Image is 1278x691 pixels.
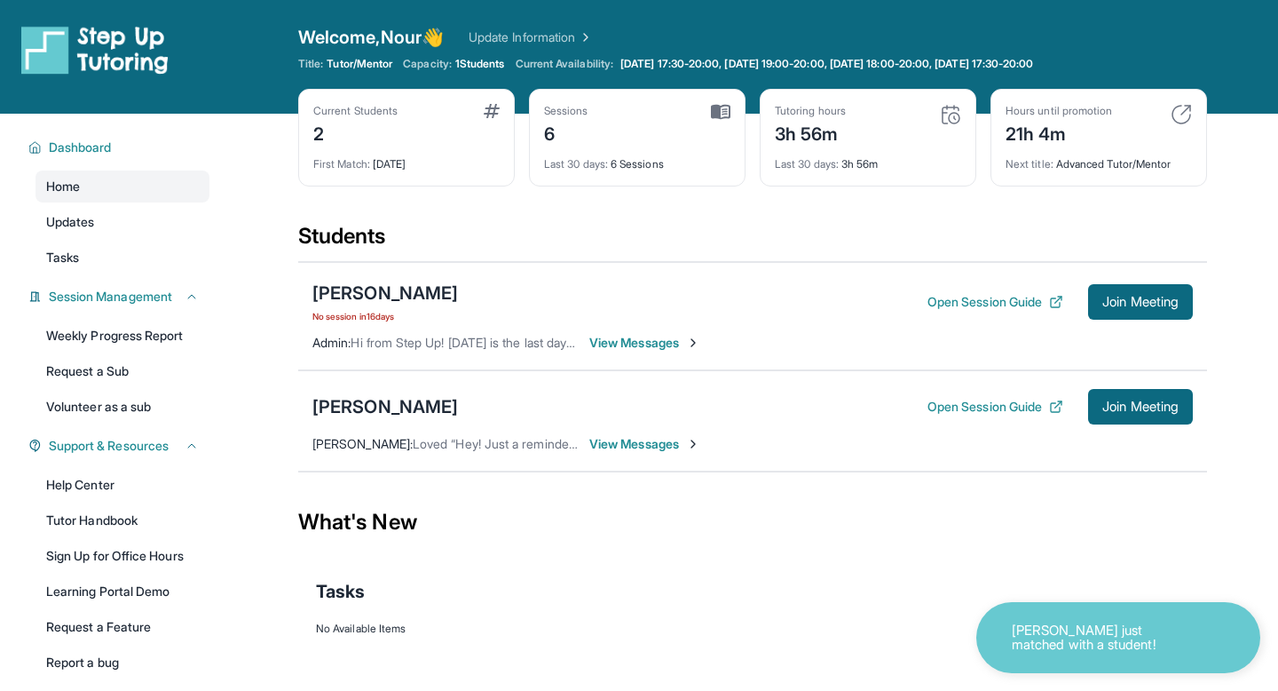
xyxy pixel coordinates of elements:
div: 6 [544,118,588,147]
span: Join Meeting [1102,401,1179,412]
a: Home [35,171,209,203]
button: Session Management [42,288,199,306]
span: Next title : [1006,157,1053,171]
div: 6 Sessions [544,147,730,171]
div: [PERSON_NAME] [312,394,458,419]
span: First Match : [313,157,370,171]
button: Dashboard [42,139,199,156]
span: Admin : [312,335,351,350]
a: Update Information [469,28,593,46]
a: Request a Sub [35,355,209,387]
a: Updates [35,206,209,238]
span: Title: [298,57,323,71]
div: Students [298,222,1207,261]
a: Weekly Progress Report [35,320,209,352]
img: card [1171,104,1192,125]
button: Open Session Guide [927,398,1063,416]
div: Tutoring hours [775,104,846,118]
div: 3h 56m [775,118,846,147]
span: 1 Students [455,57,505,71]
span: No session in 16 days [312,309,458,323]
button: Open Session Guide [927,293,1063,311]
a: Report a bug [35,647,209,679]
button: Support & Resources [42,437,199,455]
div: 3h 56m [775,147,961,171]
img: Chevron-Right [686,336,700,350]
span: Join Meeting [1102,297,1179,307]
img: logo [21,25,169,75]
span: Home [46,178,80,195]
span: Last 30 days : [775,157,839,171]
button: Join Meeting [1088,284,1193,320]
a: Sign Up for Office Hours [35,540,209,572]
img: Chevron Right [575,28,593,46]
div: No Available Items [316,622,1189,636]
div: [PERSON_NAME] [312,281,458,306]
a: Volunteer as a sub [35,391,209,423]
span: View Messages [589,334,700,352]
div: [DATE] [313,147,500,171]
span: Session Management [49,288,172,306]
div: Advanced Tutor/Mentor [1006,147,1192,171]
span: [PERSON_NAME] : [312,436,413,451]
div: Sessions [544,104,588,118]
div: What's New [298,483,1207,561]
span: Loved “Hey! Just a reminder that we have a session [DATE] 6pm! Can't wait!” [413,436,844,451]
div: Current Students [313,104,398,118]
span: [DATE] 17:30-20:00, [DATE] 19:00-20:00, [DATE] 18:00-20:00, [DATE] 17:30-20:00 [620,57,1033,71]
span: Support & Resources [49,437,169,455]
div: Hours until promotion [1006,104,1112,118]
span: Updates [46,213,95,231]
span: Current Availability: [516,57,613,71]
span: Last 30 days : [544,157,608,171]
a: Tasks [35,242,209,274]
span: Tutor/Mentor [327,57,392,71]
a: Request a Feature [35,611,209,643]
div: 2 [313,118,398,147]
p: [PERSON_NAME] just matched with a student! [1012,623,1189,653]
span: Capacity: [403,57,452,71]
a: Tutor Handbook [35,504,209,536]
a: [DATE] 17:30-20:00, [DATE] 19:00-20:00, [DATE] 18:00-20:00, [DATE] 17:30-20:00 [617,57,1037,71]
img: card [940,104,961,125]
span: Tasks [316,579,365,604]
span: View Messages [589,435,700,453]
span: Dashboard [49,139,112,156]
span: Tasks [46,249,79,266]
button: Join Meeting [1088,389,1193,425]
span: Welcome, Nour 👋 [298,25,444,50]
img: card [711,104,730,120]
img: card [484,104,500,118]
div: 21h 4m [1006,118,1112,147]
a: Help Center [35,469,209,501]
img: Chevron-Right [686,437,700,451]
a: Learning Portal Demo [35,576,209,608]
